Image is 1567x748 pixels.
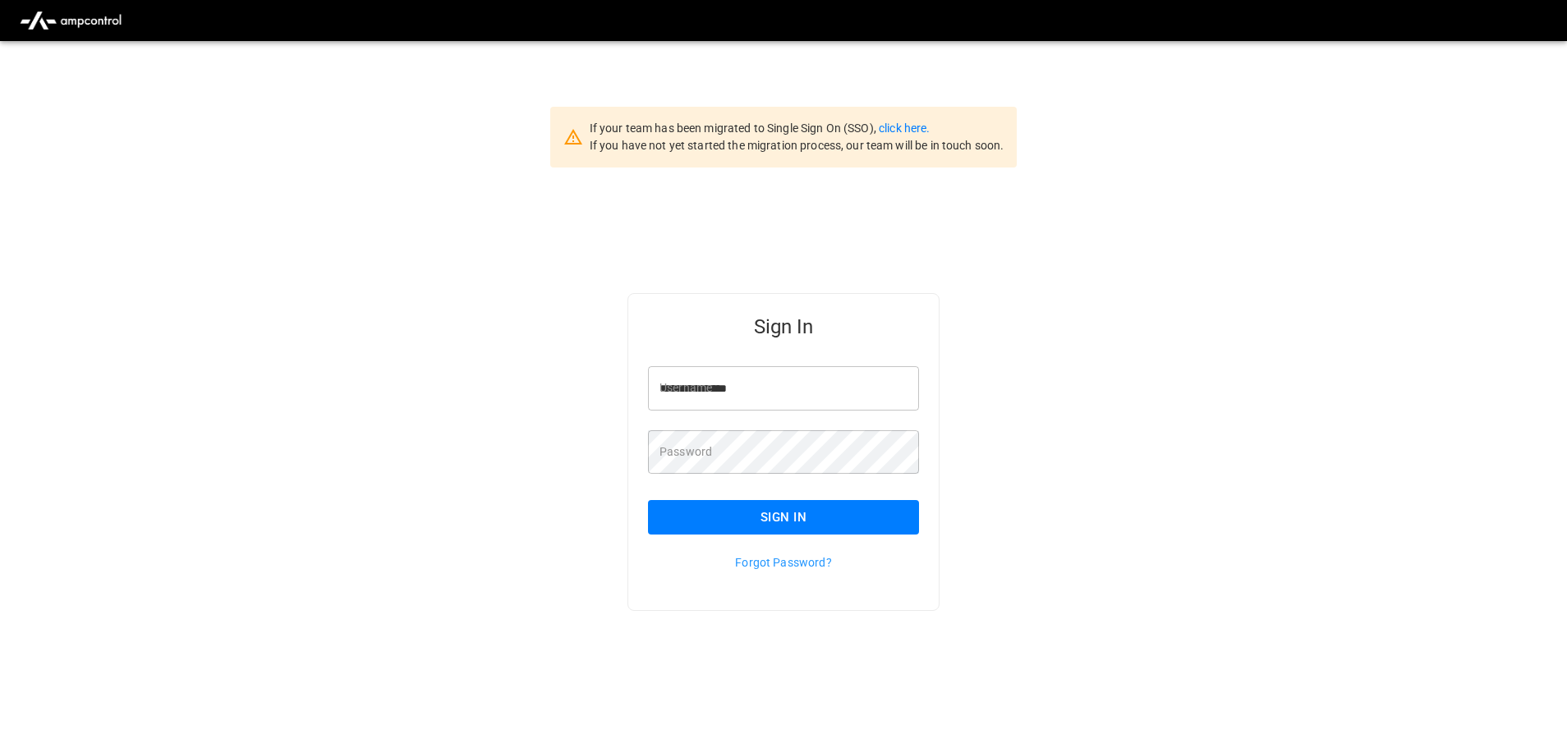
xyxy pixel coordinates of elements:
a: click here. [879,122,930,135]
span: If you have not yet started the migration process, our team will be in touch soon. [590,139,1004,152]
button: Sign In [648,500,919,535]
img: ampcontrol.io logo [13,5,128,36]
span: If your team has been migrated to Single Sign On (SSO), [590,122,879,135]
h5: Sign In [648,314,919,340]
p: Forgot Password? [648,554,919,571]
